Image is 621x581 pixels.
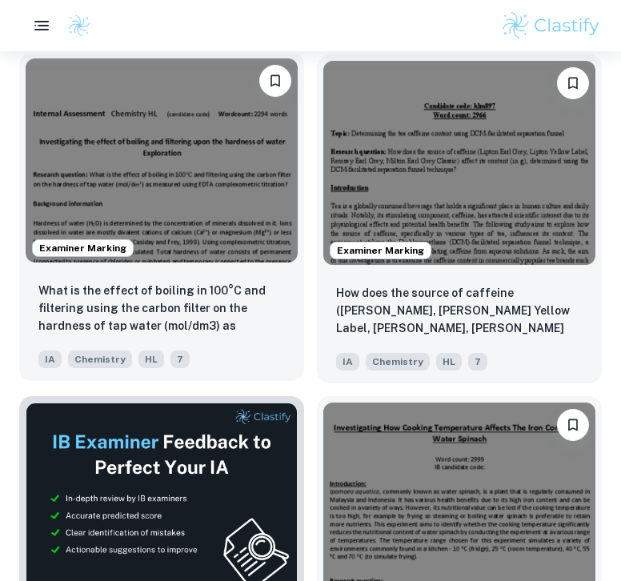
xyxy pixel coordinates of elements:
a: Examiner MarkingPlease log in to bookmark exemplarsHow does the source of caffeine (Lipton Earl G... [317,54,602,383]
button: Please log in to bookmark exemplars [557,67,589,99]
p: What is the effect of boiling in 100°C and filtering using the carbon filter on the hardness of t... [38,282,285,336]
span: HL [138,351,164,368]
span: Chemistry [68,351,132,368]
span: Examiner Marking [33,241,133,255]
img: Clastify logo [500,10,602,42]
span: Chemistry [366,353,430,371]
img: Chemistry IA example thumbnail: How does the source of caffeine (Lipton [323,61,595,265]
img: Chemistry IA example thumbnail: What is the effect of boiling in 100°C a [26,58,298,262]
span: 7 [170,351,190,368]
a: Clastify logo [58,14,91,38]
button: Please log in to bookmark exemplars [557,409,589,441]
p: How does the source of caffeine (Lipton Earl Grey, Lipton Yellow Label, Remsey Earl Grey, Milton ... [336,284,583,339]
span: IA [38,351,62,368]
button: Please log in to bookmark exemplars [259,65,291,97]
img: Clastify logo [67,14,91,38]
span: Examiner Marking [331,243,431,258]
span: 7 [468,353,487,371]
a: Examiner MarkingPlease log in to bookmark exemplarsWhat is the effect of boiling in 100°C and fil... [19,54,304,383]
span: HL [436,353,462,371]
span: IA [336,353,359,371]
